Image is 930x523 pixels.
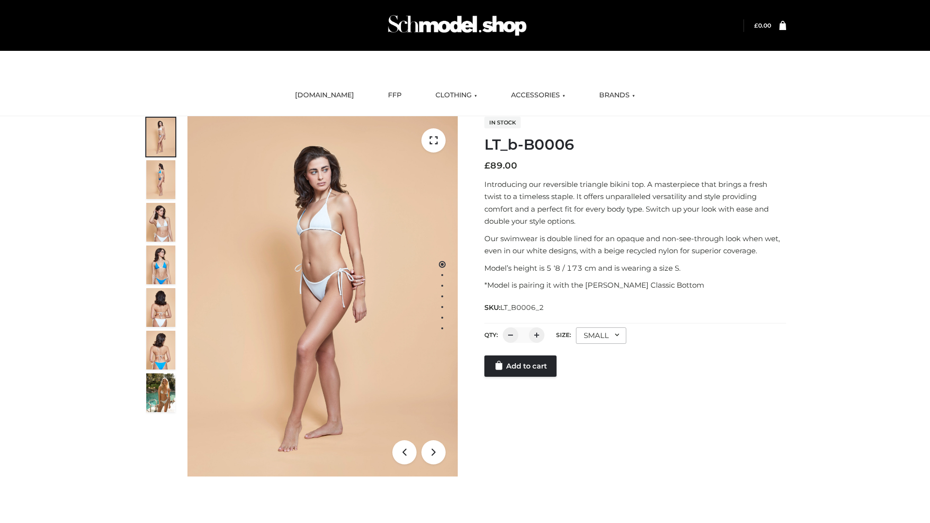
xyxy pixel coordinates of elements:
[754,22,758,29] span: £
[592,85,642,106] a: BRANDS
[484,279,786,292] p: *Model is pairing it with the [PERSON_NAME] Classic Bottom
[381,85,409,106] a: FFP
[484,262,786,275] p: Model’s height is 5 ‘8 / 173 cm and is wearing a size S.
[484,178,786,228] p: Introducing our reversible triangle bikini top. A masterpiece that brings a fresh twist to a time...
[146,246,175,284] img: ArielClassicBikiniTop_CloudNine_AzureSky_OW114ECO_4-scaled.jpg
[146,118,175,156] img: ArielClassicBikiniTop_CloudNine_AzureSky_OW114ECO_1-scaled.jpg
[146,373,175,412] img: Arieltop_CloudNine_AzureSky2.jpg
[754,22,771,29] a: £0.00
[428,85,484,106] a: CLOTHING
[146,160,175,199] img: ArielClassicBikiniTop_CloudNine_AzureSky_OW114ECO_2-scaled.jpg
[484,160,490,171] span: £
[146,203,175,242] img: ArielClassicBikiniTop_CloudNine_AzureSky_OW114ECO_3-scaled.jpg
[484,331,498,338] label: QTY:
[288,85,361,106] a: [DOMAIN_NAME]
[504,85,573,106] a: ACCESSORIES
[187,116,458,477] img: LT_b-B0006
[484,160,517,171] bdi: 89.00
[484,355,557,377] a: Add to cart
[556,331,571,338] label: Size:
[385,6,530,45] img: Schmodel Admin 964
[146,288,175,327] img: ArielClassicBikiniTop_CloudNine_AzureSky_OW114ECO_7-scaled.jpg
[484,136,786,154] h1: LT_b-B0006
[754,22,771,29] bdi: 0.00
[500,303,544,312] span: LT_B0006_2
[484,232,786,257] p: Our swimwear is double lined for an opaque and non-see-through look when wet, even in our white d...
[146,331,175,369] img: ArielClassicBikiniTop_CloudNine_AzureSky_OW114ECO_8-scaled.jpg
[484,117,521,128] span: In stock
[484,302,545,313] span: SKU:
[576,327,626,344] div: SMALL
